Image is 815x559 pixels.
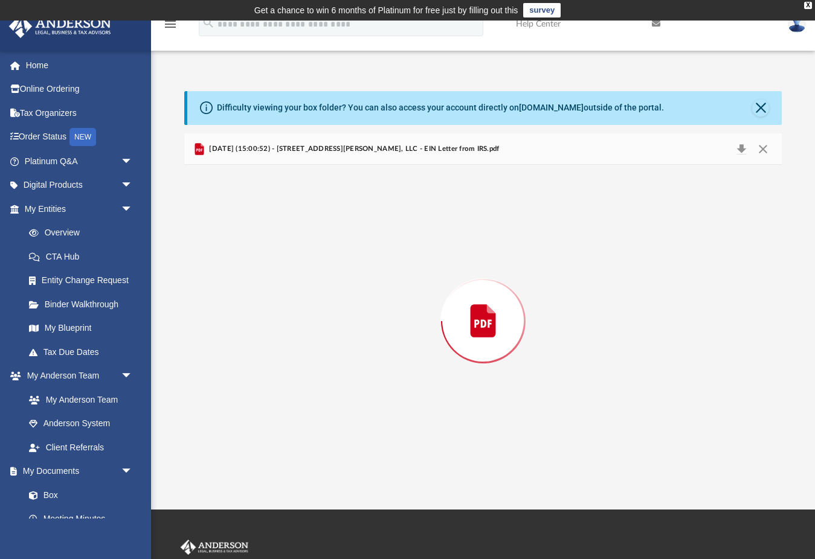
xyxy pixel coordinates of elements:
a: Tax Due Dates [17,340,151,364]
span: arrow_drop_down [121,459,145,484]
a: Overview [17,221,151,245]
a: Box [17,483,139,507]
a: Entity Change Request [17,269,151,293]
span: [DATE] (15:00:52) - [STREET_ADDRESS][PERSON_NAME], LLC - EIN Letter from IRS.pdf [207,144,499,155]
div: NEW [69,128,96,146]
img: Anderson Advisors Platinum Portal [5,14,115,38]
div: close [804,2,812,9]
i: search [202,16,215,30]
a: Tax Organizers [8,101,151,125]
a: Home [8,53,151,77]
div: Difficulty viewing your box folder? You can also access your account directly on outside of the p... [217,101,664,114]
a: Binder Walkthrough [17,292,151,316]
a: My Entitiesarrow_drop_down [8,197,151,221]
img: User Pic [788,15,806,33]
a: survey [523,3,561,18]
a: Client Referrals [17,435,145,459]
a: menu [163,23,178,31]
a: Meeting Minutes [17,507,145,531]
div: Get a chance to win 6 months of Platinum for free just by filling out this [254,3,518,18]
a: CTA Hub [17,244,151,269]
a: My Anderson Teamarrow_drop_down [8,364,145,388]
div: Preview [184,133,782,477]
button: Close [752,141,774,158]
a: My Documentsarrow_drop_down [8,459,145,484]
span: arrow_drop_down [121,197,145,222]
a: My Blueprint [17,316,145,340]
a: Digital Productsarrow_drop_down [8,173,151,197]
span: arrow_drop_down [121,149,145,174]
a: Order StatusNEW [8,125,151,150]
span: arrow_drop_down [121,173,145,198]
span: arrow_drop_down [121,364,145,389]
i: menu [163,17,178,31]
a: Online Ordering [8,77,151,101]
img: Anderson Advisors Platinum Portal [178,540,251,555]
a: Anderson System [17,412,145,436]
a: Platinum Q&Aarrow_drop_down [8,149,151,173]
button: Close [752,100,769,117]
a: My Anderson Team [17,388,139,412]
a: [DOMAIN_NAME] [519,103,584,112]
button: Download [730,141,752,158]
